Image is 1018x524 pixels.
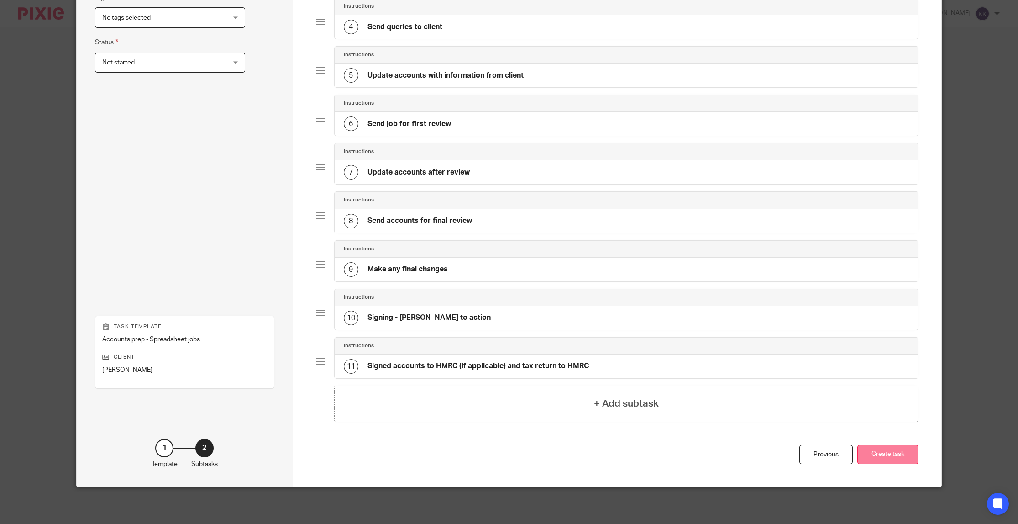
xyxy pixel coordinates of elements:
div: 8 [344,214,358,228]
p: Subtasks [191,460,218,469]
h4: Instructions [344,51,374,58]
div: 7 [344,165,358,180]
h4: Signing - [PERSON_NAME] to action [367,313,491,323]
h4: Send queries to client [367,22,442,32]
label: Status [95,37,118,48]
div: 6 [344,116,358,131]
h4: Send accounts for final review [367,216,472,226]
div: 2 [195,439,214,457]
div: 1 [155,439,173,457]
h4: Make any final changes [367,265,448,274]
p: Accounts prep - Spreadsheet jobs [102,335,267,344]
h4: Update accounts after review [367,168,470,177]
h4: Instructions [344,342,374,349]
p: Client [102,354,267,361]
div: 4 [344,20,358,34]
span: Not started [102,59,135,66]
p: [PERSON_NAME] [102,365,267,375]
h4: Send job for first review [367,119,451,129]
h4: Update accounts with information from client [367,71,524,80]
h4: Signed accounts to HMRC (if applicable) and tax return to HMRC [367,361,589,371]
button: Create task [857,445,918,465]
h4: Instructions [344,3,374,10]
div: 10 [344,311,358,325]
div: 5 [344,68,358,83]
h4: + Add subtask [594,397,659,411]
div: Previous [799,445,853,465]
h4: Instructions [344,100,374,107]
h4: Instructions [344,148,374,155]
p: Template [152,460,178,469]
span: No tags selected [102,15,151,21]
div: 9 [344,262,358,277]
h4: Instructions [344,294,374,301]
p: Task template [102,323,267,330]
div: 11 [344,359,358,374]
h4: Instructions [344,245,374,253]
h4: Instructions [344,196,374,204]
